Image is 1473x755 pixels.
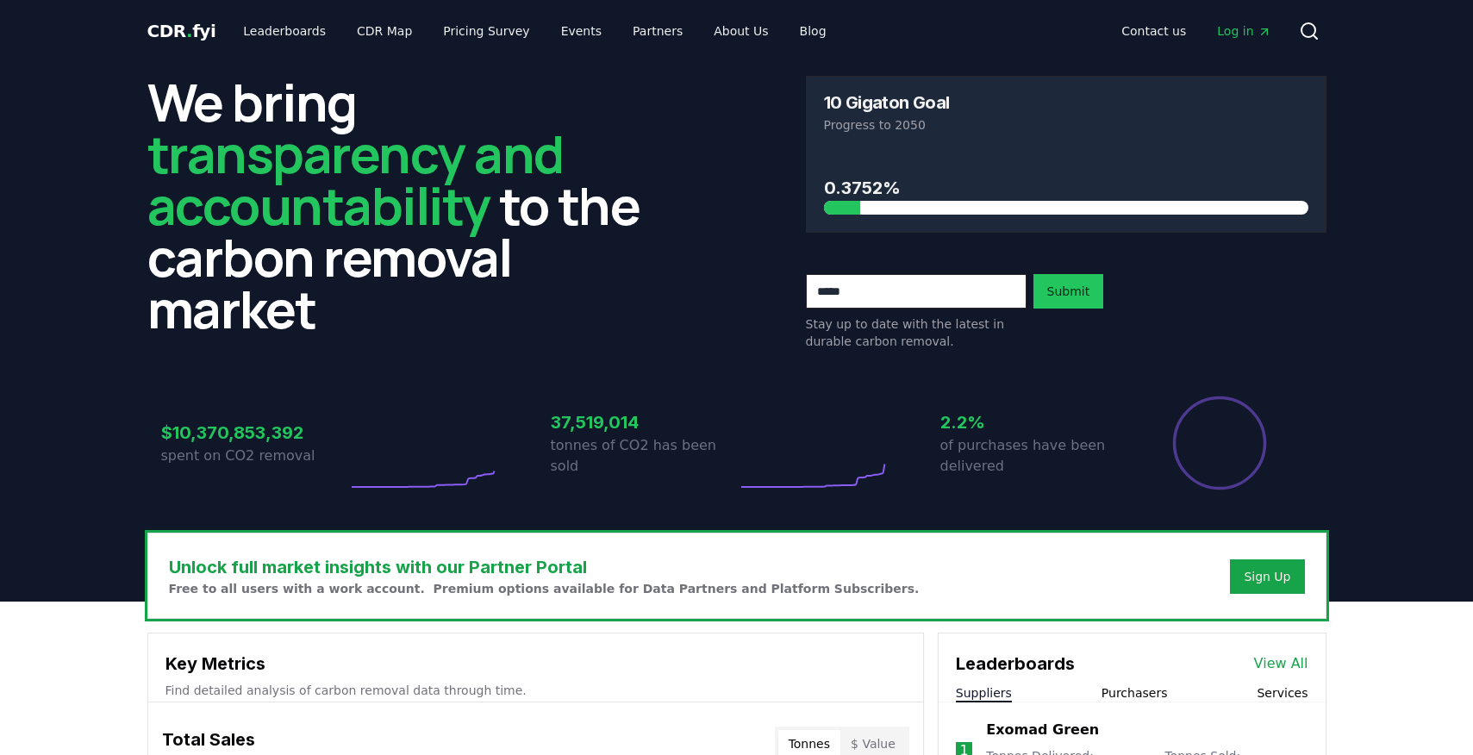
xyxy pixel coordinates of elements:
p: spent on CO2 removal [161,446,347,466]
a: Events [547,16,615,47]
a: Contact us [1108,16,1200,47]
div: Percentage of sales delivered [1171,395,1268,491]
button: Submit [1033,274,1104,309]
a: Pricing Survey [429,16,543,47]
h3: 37,519,014 [551,409,737,435]
p: Find detailed analysis of carbon removal data through time. [165,682,906,699]
p: Progress to 2050 [824,116,1308,134]
a: Blog [786,16,840,47]
h3: 10 Gigaton Goal [824,94,950,111]
a: Leaderboards [229,16,340,47]
button: Sign Up [1230,559,1304,594]
p: Stay up to date with the latest in durable carbon removal. [806,315,1027,350]
nav: Main [229,16,839,47]
h3: 2.2% [940,409,1127,435]
p: of purchases have been delivered [940,435,1127,477]
span: . [186,21,192,41]
a: Partners [619,16,696,47]
a: View All [1254,653,1308,674]
a: About Us [700,16,782,47]
a: Exomad Green [986,720,1099,740]
span: CDR fyi [147,21,216,41]
nav: Main [1108,16,1284,47]
a: Sign Up [1244,568,1290,585]
h3: Leaderboards [956,651,1075,677]
h2: We bring to the carbon removal market [147,76,668,334]
button: Services [1257,684,1308,702]
a: CDR Map [343,16,426,47]
p: Free to all users with a work account. Premium options available for Data Partners and Platform S... [169,580,920,597]
a: Log in [1203,16,1284,47]
p: tonnes of CO2 has been sold [551,435,737,477]
a: CDR.fyi [147,19,216,43]
h3: 0.3752% [824,175,1308,201]
h3: Unlock full market insights with our Partner Portal [169,554,920,580]
span: Log in [1217,22,1270,40]
button: Suppliers [956,684,1012,702]
button: Purchasers [1102,684,1168,702]
span: transparency and accountability [147,118,564,240]
h3: $10,370,853,392 [161,420,347,446]
h3: Key Metrics [165,651,906,677]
